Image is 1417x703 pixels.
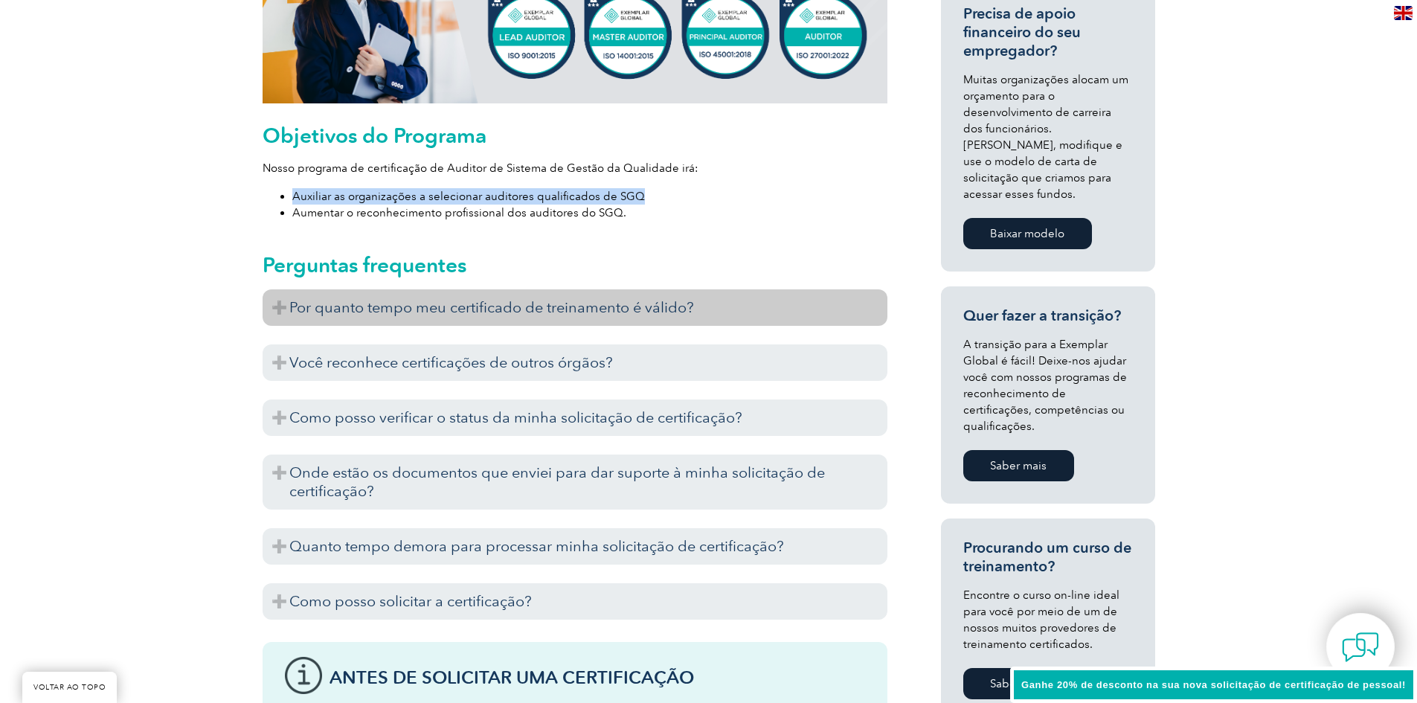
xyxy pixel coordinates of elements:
font: Quer fazer a transição? [963,306,1121,324]
a: VOLTAR AO TOPO [22,672,117,703]
img: contact-chat.png [1342,629,1379,666]
font: Saber mais [990,459,1047,472]
font: Como posso verificar o status da minha solicitação de certificação? [289,408,742,426]
a: Saber mais [963,668,1074,699]
font: Precisa de apoio financeiro do seu empregador? [963,4,1081,60]
font: Como posso solicitar a certificação? [289,592,532,610]
font: Saber mais [990,677,1047,690]
a: Saber mais [963,450,1074,481]
font: Nosso programa de certificação de Auditor de Sistema de Gestão da Qualidade irá: [263,161,698,175]
font: Ganhe 20% de desconto na sua nova solicitação de certificação de pessoal! [1021,679,1406,690]
font: A transição para a Exemplar Global é fácil! Deixe-nos ajudar você com nossos programas de reconhe... [963,338,1127,433]
font: VOLTAR AO TOPO [33,683,106,692]
font: Onde estão os documentos que enviei para dar suporte à minha solicitação de certificação? [289,463,825,500]
img: en [1394,6,1413,20]
a: Baixar modelo [963,218,1092,249]
font: Você reconhece certificações de outros órgãos? [289,353,613,371]
font: Por quanto tempo meu certificado de treinamento é válido? [289,298,694,316]
font: Baixar modelo [990,227,1064,240]
font: Muitas organizações alocam um orçamento para o desenvolvimento de carreira dos funcionários. [PER... [963,73,1128,201]
font: Procurando um curso de treinamento? [963,539,1131,575]
font: Objetivos do Programa [263,123,486,148]
font: Auxiliar as organizações a selecionar auditores qualificados de SGQ [292,190,645,203]
font: Aumentar o reconhecimento profissional dos auditores do SGQ. [292,206,626,219]
font: Quanto tempo demora para processar minha solicitação de certificação? [289,537,784,555]
font: Antes de solicitar uma certificação [330,667,694,688]
font: Encontre o curso on-line ideal para você por meio de um de nossos muitos provedores de treinament... [963,588,1119,651]
font: Perguntas frequentes [263,252,466,277]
